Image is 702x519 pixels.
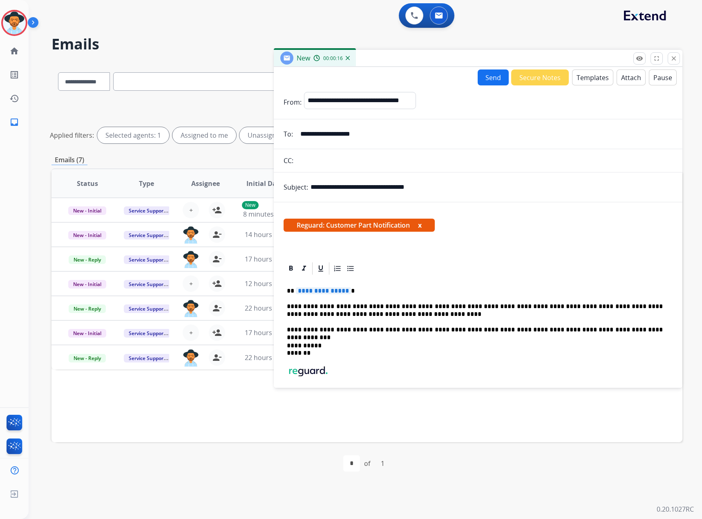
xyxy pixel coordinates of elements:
span: Service Support [124,354,170,362]
p: To: [284,129,293,139]
div: Bullet List [344,262,357,275]
span: 22 hours ago [245,353,285,362]
span: New - Reply [69,354,106,362]
span: + [189,279,193,289]
p: Emails (7) [51,155,87,165]
mat-icon: inbox [9,117,19,127]
mat-icon: person_remove [212,303,222,313]
div: Selected agents: 1 [97,127,169,143]
mat-icon: remove_red_eye [636,55,643,62]
button: Attach [617,69,646,85]
span: Assignee [191,179,220,188]
span: New - Reply [69,255,106,264]
p: Applied filters: [50,130,94,140]
span: 14 hours ago [245,230,285,239]
mat-icon: home [9,46,19,56]
mat-icon: person_add [212,205,222,215]
mat-icon: person_add [212,279,222,289]
img: agent-avatar [183,251,199,268]
span: 12 hours ago [245,279,285,288]
button: Secure Notes [511,69,569,85]
span: New - Initial [68,231,106,239]
img: avatar [3,11,26,34]
span: Service Support [124,329,170,338]
span: 00:00:16 [323,55,343,62]
button: Templates [572,69,613,85]
button: + [183,324,199,341]
span: Service Support [124,255,170,264]
mat-icon: list_alt [9,70,19,80]
div: Assigned to me [172,127,236,143]
span: 17 hours ago [245,255,285,264]
span: Service Support [124,280,170,289]
div: Underline [315,262,327,275]
mat-icon: history [9,94,19,103]
span: + [189,328,193,338]
span: Service Support [124,304,170,313]
button: Pause [649,69,677,85]
span: New - Reply [69,304,106,313]
p: Subject: [284,182,308,192]
mat-icon: person_remove [212,230,222,239]
span: Service Support [124,206,170,215]
p: CC: [284,156,293,166]
p: New [242,201,259,209]
img: agent-avatar [183,349,199,367]
h2: Emails [51,36,682,52]
button: Send [478,69,509,85]
div: Italic [298,262,310,275]
p: From: [284,97,302,107]
span: New - Initial [68,329,106,338]
div: 1 [374,455,391,472]
span: 8 minutes ago [243,210,287,219]
button: + [183,202,199,218]
img: agent-avatar [183,300,199,317]
span: Status [77,179,98,188]
span: Type [139,179,154,188]
button: x [418,220,422,230]
span: New - Initial [68,206,106,215]
span: 17 hours ago [245,328,285,337]
span: Reguard: Customer Part Notification [284,219,435,232]
span: 22 hours ago [245,304,285,313]
mat-icon: person_add [212,328,222,338]
div: Unassigned [239,127,292,143]
div: Ordered List [331,262,344,275]
span: Initial Date [246,179,283,188]
span: + [189,205,193,215]
span: Service Support [124,231,170,239]
p: 0.20.1027RC [657,504,694,514]
mat-icon: close [670,55,677,62]
img: agent-avatar [183,226,199,244]
mat-icon: person_remove [212,353,222,362]
mat-icon: fullscreen [653,55,660,62]
span: New [297,54,310,63]
div: Bold [285,262,297,275]
button: + [183,275,199,292]
div: of [364,459,370,468]
span: New - Initial [68,280,106,289]
mat-icon: person_remove [212,254,222,264]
